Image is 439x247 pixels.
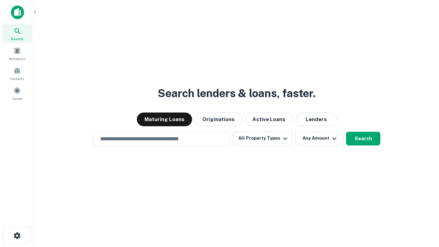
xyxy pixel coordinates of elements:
[12,96,22,101] span: Saved
[195,113,242,126] button: Originations
[2,44,32,63] a: Borrowers
[158,85,316,102] h3: Search lenders & loans, faster.
[10,76,24,81] span: Contacts
[245,113,293,126] button: Active Loans
[346,132,380,145] button: Search
[9,56,25,61] span: Borrowers
[2,24,32,43] a: Search
[11,36,23,42] span: Search
[11,5,24,19] img: capitalize-icon.png
[2,64,32,83] a: Contacts
[137,113,192,126] button: Maturing Loans
[2,84,32,103] a: Saved
[296,113,337,126] button: Lenders
[233,132,293,145] button: All Property Types
[405,192,439,225] iframe: Chat Widget
[295,132,343,145] button: Any Amount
